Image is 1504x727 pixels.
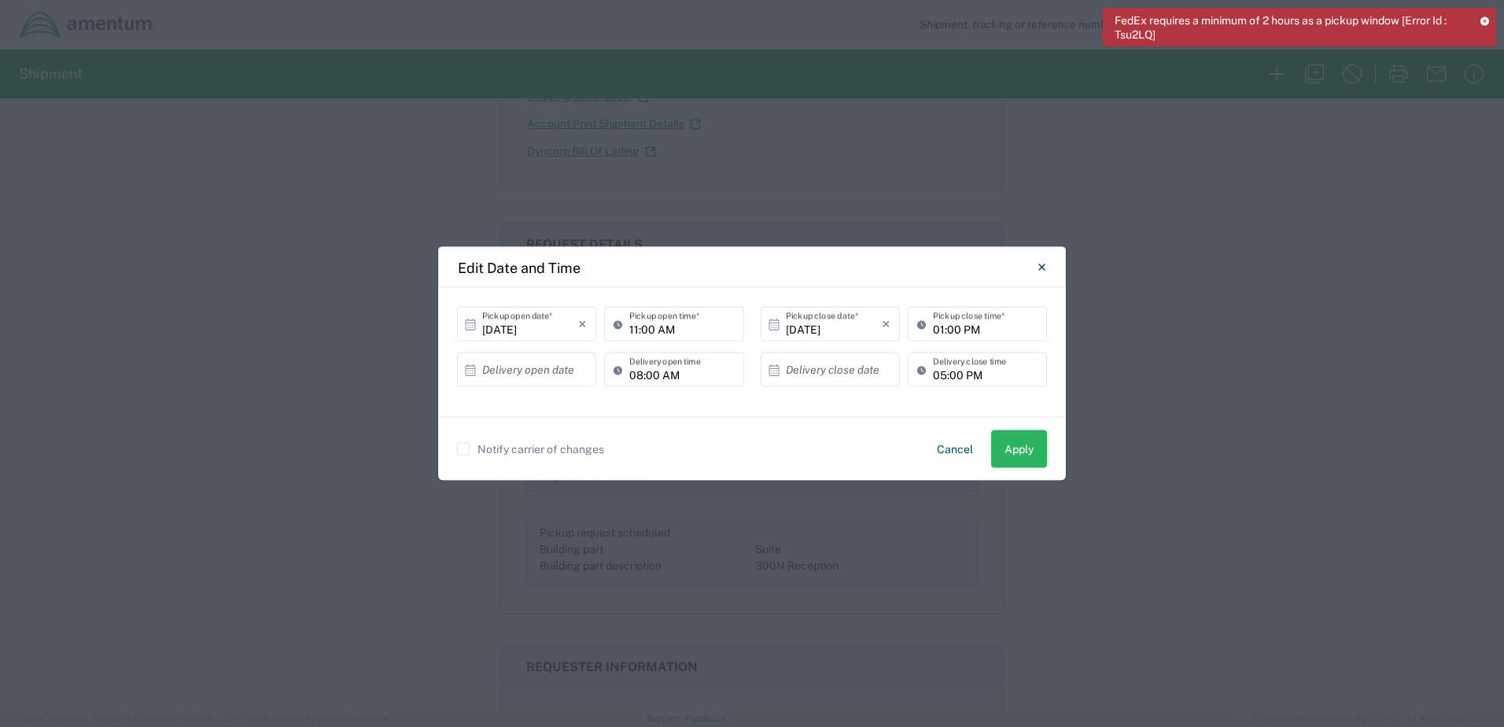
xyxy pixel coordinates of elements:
label: Notify carrier of changes [457,443,604,456]
h4: Edit Date and Time [458,256,581,278]
span: FedEx requires a minimum of 2 hours as a pickup window [Error Id : Tsu2LQ] [1115,13,1469,42]
button: Close [1023,249,1060,286]
i: × [578,312,587,337]
button: Cancel [924,430,986,468]
button: Apply [991,430,1047,468]
i: × [882,312,890,337]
